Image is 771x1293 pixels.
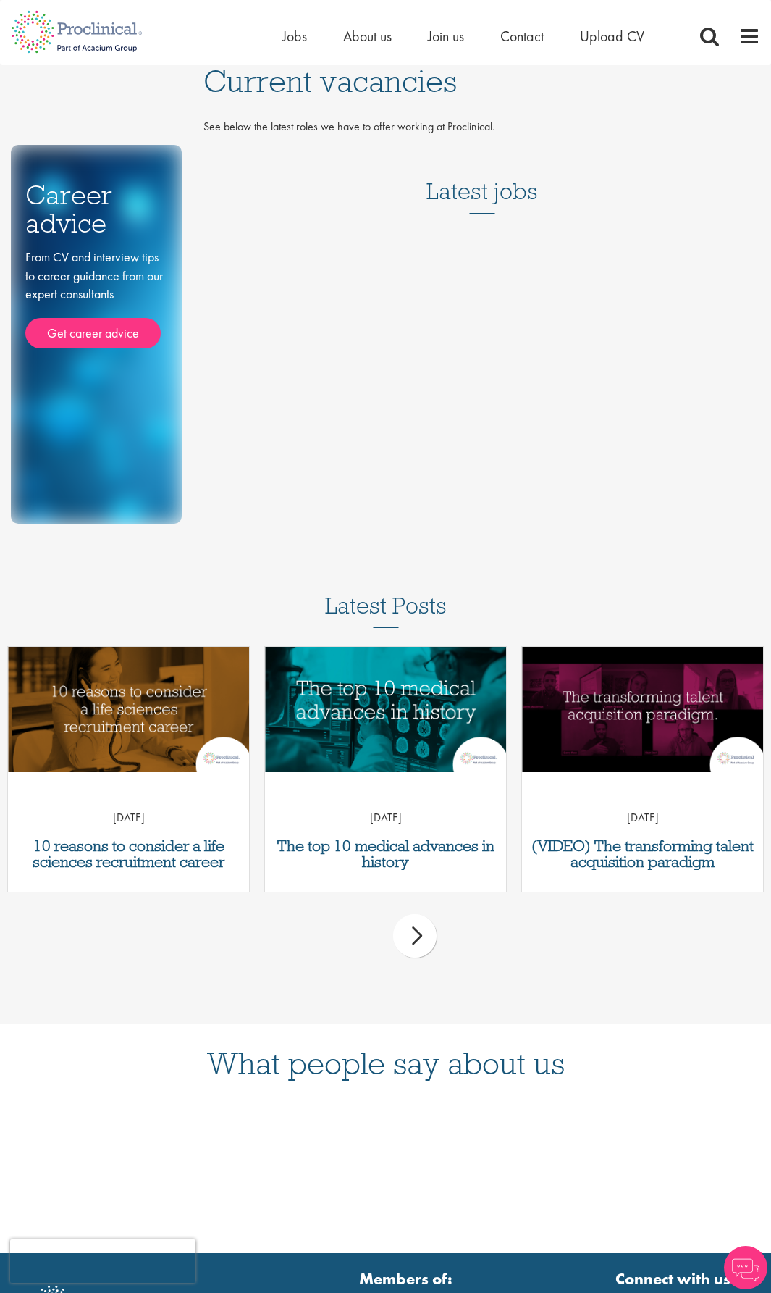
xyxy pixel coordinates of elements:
[25,181,167,237] h3: Career advice
[203,62,457,101] span: Current vacancies
[529,838,756,870] a: (VIDEO) The transforming talent acquisition paradigm
[282,27,307,46] a: Jobs
[724,1246,767,1289] img: Chatbot
[500,27,544,46] a: Contact
[8,647,249,772] img: 10 reasons to consider a life sciences recruitment career | Recruitment consultant on the phone
[25,248,167,348] div: From CV and interview tips to career guidance from our expert consultants
[8,647,249,775] a: Link to a post
[15,838,242,870] a: 10 reasons to consider a life sciences recruitment career
[203,119,760,135] p: See below the latest roles we have to offer working at Proclinical.
[522,647,763,772] img: Proclinical host LEAP TA Life Sciences panel discussion about the transforming talent acquisition...
[522,810,763,827] p: [DATE]
[428,27,464,46] a: Join us
[10,1239,195,1283] iframe: reCAPTCHA
[25,318,161,348] a: Get career advice
[522,647,763,775] a: Link to a post
[393,914,437,958] div: next
[426,143,538,214] h3: Latest jobs
[265,810,506,827] p: [DATE]
[8,810,249,827] p: [DATE]
[272,838,499,870] a: The top 10 medical advances in history
[265,647,506,772] img: Top 10 medical advances in history
[615,1268,738,1290] strong: Connect with us:
[343,27,392,46] a: About us
[265,647,506,775] a: Link to a post
[580,27,644,46] a: Upload CV
[325,593,447,628] h3: Latest Posts
[229,1268,583,1290] strong: Members of:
